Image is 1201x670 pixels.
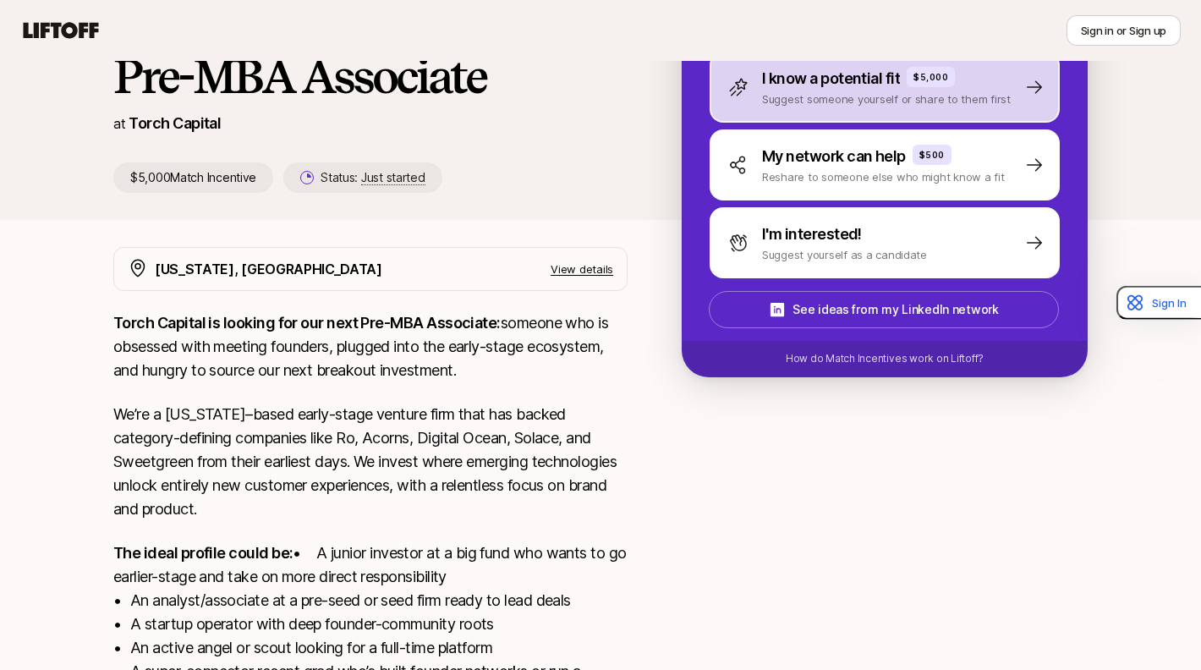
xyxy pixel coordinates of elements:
p: at [113,113,125,135]
p: Suggest someone yourself or share to them first [762,91,1011,107]
p: Suggest yourself as a candidate [762,246,927,263]
a: Torch Capital [129,114,221,132]
button: Sign in or Sign up [1067,15,1181,46]
p: Status: [321,167,425,188]
strong: The ideal profile could be: [113,544,293,562]
p: $5,000 Match Incentive [113,162,273,193]
p: How do Match Incentives work on Liftoff? [786,351,984,366]
p: We’re a [US_STATE]–based early-stage venture firm that has backed category-defining companies lik... [113,403,628,521]
p: $500 [919,148,945,162]
h1: Pre-MBA Associate [113,51,628,102]
p: See ideas from my LinkedIn network [792,299,998,320]
span: Just started [361,170,425,185]
p: I'm interested! [762,222,862,246]
strong: Torch Capital is looking for our next Pre-MBA Associate: [113,314,501,332]
button: See ideas from my LinkedIn network [709,291,1059,328]
p: My network can help [762,145,906,168]
p: I know a potential fit [762,67,900,91]
p: $5,000 [913,70,948,84]
p: someone who is obsessed with meeting founders, plugged into the early-stage ecosystem, and hungry... [113,311,628,382]
p: [US_STATE], [GEOGRAPHIC_DATA] [155,258,382,280]
p: View details [551,261,613,277]
p: Reshare to someone else who might know a fit [762,168,1005,185]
